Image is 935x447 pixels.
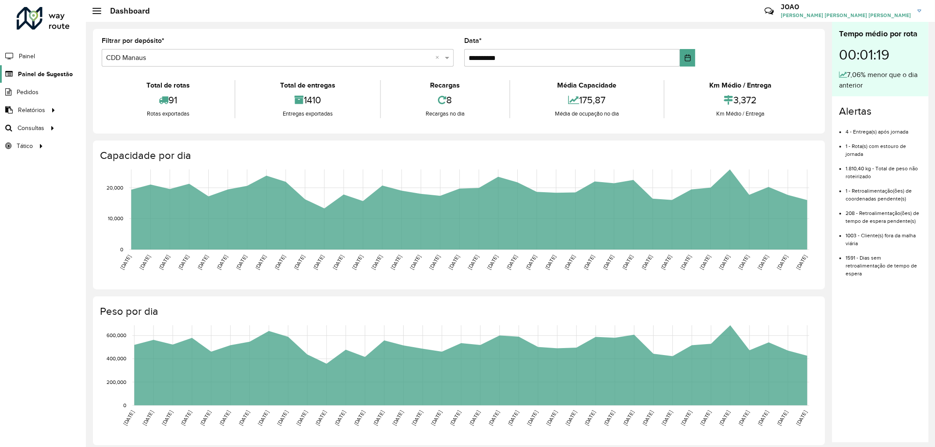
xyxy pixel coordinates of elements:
[507,410,519,426] text: [DATE]
[218,410,231,426] text: [DATE]
[274,254,286,271] text: [DATE]
[383,80,507,91] div: Recargas
[18,123,44,133] span: Consultas
[667,109,814,118] div: Km Médio / Entrega
[293,254,306,271] text: [DATE]
[17,88,39,97] span: Pedidos
[846,136,921,158] li: 1 - Rota(s) com estouro de jornada
[435,53,443,63] span: Clear all
[177,254,190,271] text: [DATE]
[158,254,171,271] text: [DATE]
[622,254,634,271] text: [DATE]
[512,109,661,118] div: Média de ocupação no dia
[238,410,250,426] text: [DATE]
[19,52,35,61] span: Painel
[737,410,750,426] text: [DATE]
[603,410,615,426] text: [DATE]
[17,141,33,151] span: Tático
[372,410,385,426] text: [DATE]
[795,410,808,426] text: [DATE]
[699,254,711,271] text: [DATE]
[104,80,232,91] div: Total de rotas
[18,70,73,79] span: Painel de Sugestão
[846,180,921,203] li: 1 - Retroalimentação(ões) de coordenadas pendente(s)
[839,70,921,91] div: 7,06% menor que o dia anterior
[565,410,577,426] text: [DATE]
[254,254,267,271] text: [DATE]
[846,121,921,136] li: 4 - Entrega(s) após jornada
[846,247,921,278] li: 1591 - Dias sem retroalimentação de tempo de espera
[351,254,364,271] text: [DATE]
[428,254,441,271] text: [DATE]
[487,410,500,426] text: [DATE]
[661,410,673,426] text: [DATE]
[353,410,366,426] text: [DATE]
[563,254,576,271] text: [DATE]
[839,28,921,40] div: Tempo médio por rota
[660,3,751,26] div: Críticas? Dúvidas? Elogios? Sugestões? Entre em contato conosco!
[468,410,481,426] text: [DATE]
[448,254,460,271] text: [DATE]
[314,410,327,426] text: [DATE]
[142,410,154,426] text: [DATE]
[430,410,443,426] text: [DATE]
[238,80,378,91] div: Total de entregas
[180,410,192,426] text: [DATE]
[199,410,212,426] text: [DATE]
[107,333,126,338] text: 600,000
[505,254,518,271] text: [DATE]
[737,254,750,271] text: [DATE]
[295,410,308,426] text: [DATE]
[108,216,123,222] text: 10,000
[391,410,404,426] text: [DATE]
[101,6,150,16] h2: Dashboard
[276,410,289,426] text: [DATE]
[18,106,45,115] span: Relatórios
[383,91,507,109] div: 8
[781,3,911,11] h3: JOAO
[760,2,779,21] a: Contato Rápido
[526,410,539,426] text: [DATE]
[699,410,712,426] text: [DATE]
[795,254,808,271] text: [DATE]
[464,35,482,46] label: Data
[107,185,123,190] text: 20,000
[332,254,345,271] text: [DATE]
[667,80,814,91] div: Km Médio / Entrega
[120,246,123,252] text: 0
[122,410,135,426] text: [DATE]
[781,11,911,19] span: [PERSON_NAME] [PERSON_NAME] [PERSON_NAME]
[846,225,921,247] li: 1003 - Cliente(s) fora da malha viária
[641,410,654,426] text: [DATE]
[584,410,597,426] text: [DATE]
[718,254,731,271] text: [DATE]
[196,254,209,271] text: [DATE]
[660,254,673,271] text: [DATE]
[622,410,635,426] text: [DATE]
[680,49,695,67] button: Choose Date
[102,35,164,46] label: Filtrar por depósito
[100,149,816,162] h4: Capacidade por dia
[757,254,769,271] text: [DATE]
[123,402,126,408] text: 0
[602,254,615,271] text: [DATE]
[238,109,378,118] div: Entregas exportadas
[100,305,816,318] h4: Peso por dia
[107,379,126,385] text: 200,000
[776,410,789,426] text: [DATE]
[107,356,126,362] text: 400,000
[104,109,232,118] div: Rotas exportadas
[104,91,232,109] div: 91
[512,80,661,91] div: Média Capacidade
[334,410,346,426] text: [DATE]
[839,105,921,118] h4: Alertas
[383,109,507,118] div: Recargas no dia
[679,254,692,271] text: [DATE]
[718,410,731,426] text: [DATE]
[667,91,814,109] div: 3,372
[544,254,557,271] text: [DATE]
[583,254,595,271] text: [DATE]
[846,203,921,225] li: 208 - Retroalimentação(ões) de tempo de espera pendente(s)
[370,254,383,271] text: [DATE]
[411,410,423,426] text: [DATE]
